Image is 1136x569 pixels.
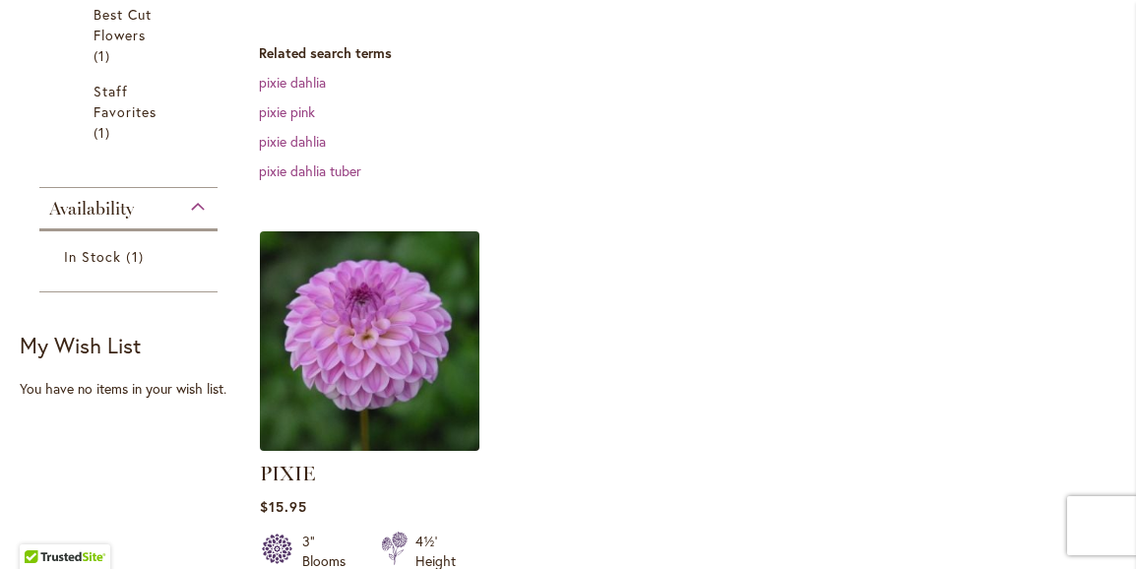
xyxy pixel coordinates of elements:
[64,247,121,266] span: In Stock
[94,122,115,143] span: 1
[20,331,141,359] strong: My Wish List
[94,5,152,44] span: Best Cut Flowers
[260,462,315,485] a: PIXIE
[259,73,326,92] a: pixie dahlia
[20,379,248,399] div: You have no items in your wish list.
[259,43,1116,63] dt: Related search terms
[255,225,485,456] img: PIXIE
[15,499,70,554] iframe: Launch Accessibility Center
[49,198,134,220] span: Availability
[259,132,326,151] a: pixie dahlia
[259,102,315,121] a: pixie pink
[260,497,307,516] span: $15.95
[94,4,168,66] a: Best Cut Flowers
[64,246,198,267] a: In Stock 1
[259,161,361,180] a: pixie dahlia tuber
[260,436,479,455] a: PIXIE
[126,246,148,267] span: 1
[94,45,115,66] span: 1
[94,82,157,121] span: Staff Favorites
[94,81,168,143] a: Staff Favorites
